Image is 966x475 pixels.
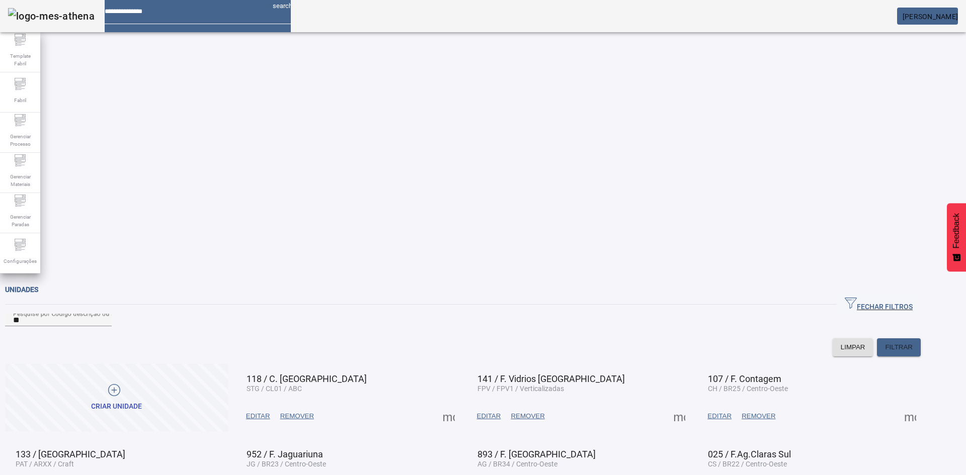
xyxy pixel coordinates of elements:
[91,402,142,412] div: Criar unidade
[903,13,958,21] span: [PERSON_NAME]
[5,130,35,151] span: Gerenciar Processo
[11,93,29,107] span: Fabril
[506,407,549,425] button: REMOVER
[477,449,596,459] span: 893 / F. [GEOGRAPHIC_DATA]
[947,203,966,271] button: Feedback - Mostrar pesquisa
[707,411,732,421] span: EDITAR
[742,411,775,421] span: REMOVER
[241,407,275,425] button: EDITAR
[845,297,913,312] span: FECHAR FILTROS
[246,411,270,421] span: EDITAR
[477,411,501,421] span: EDITAR
[708,385,788,393] span: CH / BR25 / Centro-Oeste
[275,407,319,425] button: REMOVER
[477,373,625,384] span: 141 / F. Vidrios [GEOGRAPHIC_DATA]
[440,407,458,425] button: Mais
[837,296,921,314] button: FECHAR FILTROS
[247,460,326,468] span: JG / BR23 / Centro-Oeste
[247,373,367,384] span: 118 / C. [GEOGRAPHIC_DATA]
[5,49,35,70] span: Template Fabril
[16,449,125,459] span: 133 / [GEOGRAPHIC_DATA]
[952,213,961,248] span: Feedback
[5,364,228,432] button: Criar unidade
[8,8,95,24] img: logo-mes-athena
[280,411,314,421] span: REMOVER
[5,286,38,294] span: Unidades
[16,460,74,468] span: PAT / ARXX / Craft
[708,449,791,459] span: 025 / F.Ag.Claras Sul
[833,338,873,356] button: LIMPAR
[477,385,564,393] span: FPV / FPV1 / Verticalizadas
[247,449,323,459] span: 952 / F. Jaguariuna
[477,460,557,468] span: AG / BR34 / Centro-Oeste
[708,460,787,468] span: CS / BR22 / Centro-Oeste
[247,385,302,393] span: STG / CL01 / ABC
[901,407,919,425] button: Mais
[13,310,125,317] mat-label: Pesquise por Código descrição ou sigla
[885,342,913,352] span: FILTRAR
[841,342,865,352] span: LIMPAR
[5,210,35,231] span: Gerenciar Paradas
[708,373,781,384] span: 107 / F. Contagem
[5,170,35,191] span: Gerenciar Materiais
[1,254,40,268] span: Configurações
[511,411,544,421] span: REMOVER
[472,407,506,425] button: EDITAR
[670,407,688,425] button: Mais
[737,407,780,425] button: REMOVER
[877,338,921,356] button: FILTRAR
[702,407,737,425] button: EDITAR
